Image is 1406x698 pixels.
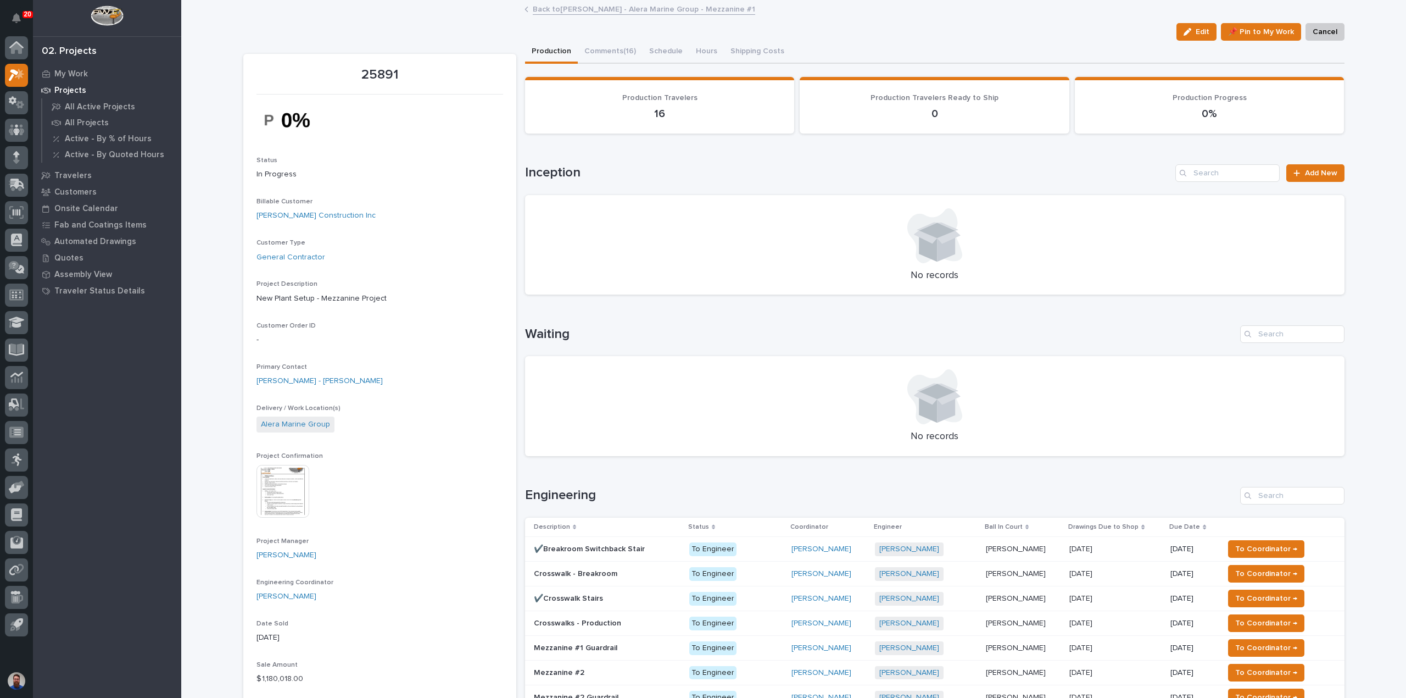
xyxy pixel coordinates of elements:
[42,46,97,58] div: 02. Projects
[256,210,376,221] a: [PERSON_NAME] Construction Inc
[42,115,181,130] a: All Projects
[1235,592,1297,605] span: To Coordinator →
[65,118,109,128] p: All Projects
[256,375,383,387] a: [PERSON_NAME] - [PERSON_NAME]
[256,621,288,627] span: Date Sold
[256,323,316,329] span: Customer Order ID
[1286,164,1344,182] a: Add New
[1069,567,1095,579] p: [DATE]
[689,641,737,655] div: To Engineer
[1240,325,1344,343] div: Search
[24,10,31,18] p: 20
[33,167,181,184] a: Travelers
[534,617,623,628] p: Crosswalks - Production
[1235,567,1297,580] span: To Coordinator →
[1228,639,1304,657] button: To Coordinator →
[1088,107,1331,120] p: 0%
[578,41,643,64] button: Comments (16)
[689,41,724,64] button: Hours
[986,542,1048,554] p: [PERSON_NAME]
[986,641,1048,653] p: [PERSON_NAME]
[985,521,1023,533] p: Ball In Court
[643,41,689,64] button: Schedule
[1235,641,1297,655] span: To Coordinator →
[256,673,503,685] p: $ 1,180,018.00
[256,281,317,287] span: Project Description
[54,237,136,247] p: Automated Drawings
[525,562,1344,586] tr: Crosswalk - BreakroomCrosswalk - Breakroom To Engineer[PERSON_NAME] [PERSON_NAME] [PERSON_NAME][P...
[256,364,307,370] span: Primary Contact
[813,107,1056,120] p: 0
[256,101,339,139] img: MBKan-CIIZ2DqpWWRHgXtR2syXgnYGKmFsrr6DQZ9F4
[879,545,939,554] a: [PERSON_NAME]
[791,644,851,653] a: [PERSON_NAME]
[1173,94,1247,102] span: Production Progress
[1170,668,1214,678] p: [DATE]
[1235,617,1297,630] span: To Coordinator →
[525,41,578,64] button: Production
[1228,565,1304,583] button: To Coordinator →
[54,286,145,296] p: Traveler Status Details
[65,134,152,144] p: Active - By % of Hours
[14,13,28,31] div: Notifications20
[689,542,737,556] div: To Engineer
[256,538,309,545] span: Project Manager
[256,198,313,205] span: Billable Customer
[33,217,181,233] a: Fab and Coatings Items
[1069,542,1095,554] p: [DATE]
[256,405,341,412] span: Delivery / Work Location(s)
[256,240,305,246] span: Customer Type
[791,569,851,579] a: [PERSON_NAME]
[525,326,1236,342] h1: Waiting
[791,619,851,628] a: [PERSON_NAME]
[1069,617,1095,628] p: [DATE]
[1170,619,1214,628] p: [DATE]
[534,567,620,579] p: Crosswalk - Breakroom
[1228,25,1294,38] span: 📌 Pin to My Work
[534,592,605,603] p: ✔️Crosswalk Stairs
[688,521,709,533] p: Status
[1069,641,1095,653] p: [DATE]
[538,431,1331,443] p: No records
[538,270,1331,282] p: No records
[1170,545,1214,554] p: [DATE]
[724,41,791,64] button: Shipping Costs
[538,107,782,120] p: 16
[525,586,1344,611] tr: ✔️Crosswalk Stairs✔️Crosswalk Stairs To Engineer[PERSON_NAME] [PERSON_NAME] [PERSON_NAME][PERSON_...
[54,204,118,214] p: Onsite Calendar
[1305,169,1337,177] span: Add New
[791,545,851,554] a: [PERSON_NAME]
[54,69,88,79] p: My Work
[1196,27,1209,37] span: Edit
[1235,666,1297,679] span: To Coordinator →
[1305,23,1344,41] button: Cancel
[42,99,181,114] a: All Active Projects
[879,569,939,579] a: [PERSON_NAME]
[879,619,939,628] a: [PERSON_NAME]
[1170,594,1214,603] p: [DATE]
[689,617,737,630] div: To Engineer
[1175,164,1280,182] div: Search
[54,270,112,280] p: Assembly View
[1228,664,1304,682] button: To Coordinator →
[525,165,1171,181] h1: Inception
[54,187,97,197] p: Customers
[689,592,737,606] div: To Engineer
[1176,23,1217,41] button: Edit
[1240,487,1344,505] div: Search
[65,102,135,112] p: All Active Projects
[256,252,325,263] a: General Contractor
[525,537,1344,562] tr: ✔️Breakroom Switchback Stair✔️Breakroom Switchback Stair To Engineer[PERSON_NAME] [PERSON_NAME] [...
[879,644,939,653] a: [PERSON_NAME]
[256,632,503,644] p: [DATE]
[256,157,277,164] span: Status
[256,293,503,304] p: New Plant Setup - Mezzanine Project
[33,250,181,266] a: Quotes
[534,666,587,678] p: Mezzanine #2
[256,579,333,586] span: Engineering Coordinator
[1068,521,1139,533] p: Drawings Due to Shop
[42,147,181,162] a: Active - By Quoted Hours
[256,67,503,83] p: 25891
[33,200,181,217] a: Onsite Calendar
[33,184,181,200] a: Customers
